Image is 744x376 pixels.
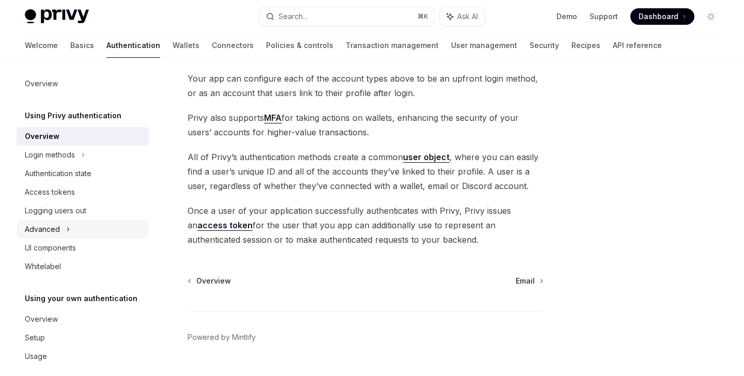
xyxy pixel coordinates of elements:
[17,183,149,201] a: Access tokens
[25,350,47,363] div: Usage
[630,8,694,25] a: Dashboard
[25,292,137,305] h5: Using your own authentication
[197,220,253,231] a: access token
[457,11,478,22] span: Ask AI
[188,111,544,139] span: Privy also supports for taking actions on wallets, enhancing the security of your users’ accounts...
[196,276,231,286] span: Overview
[25,242,76,254] div: UI components
[613,33,662,58] a: API reference
[70,33,94,58] a: Basics
[451,33,517,58] a: User management
[17,201,149,220] a: Logging users out
[17,239,149,257] a: UI components
[25,9,89,24] img: light logo
[106,33,160,58] a: Authentication
[25,186,75,198] div: Access tokens
[25,260,61,273] div: Whitelabel
[266,33,333,58] a: Policies & controls
[25,130,59,143] div: Overview
[17,310,149,328] a: Overview
[417,12,428,21] span: ⌘ K
[25,33,58,58] a: Welcome
[17,164,149,183] a: Authentication state
[212,33,254,58] a: Connectors
[590,11,618,22] a: Support
[188,71,544,100] span: Your app can configure each of the account types above to be an upfront login method, or as an ac...
[25,205,86,217] div: Logging users out
[264,113,282,123] a: MFA
[25,149,75,161] div: Login methods
[25,77,58,90] div: Overview
[17,328,149,347] a: Setup
[25,313,58,325] div: Overview
[403,152,450,163] a: user object
[571,33,600,58] a: Recipes
[173,33,199,58] a: Wallets
[259,7,434,26] button: Search...⌘K
[188,332,256,342] a: Powered by Mintlify
[189,276,231,286] a: Overview
[25,167,91,180] div: Authentication state
[188,203,544,247] span: Once a user of your application successfully authenticates with Privy, Privy issues an for the us...
[530,33,559,58] a: Security
[703,8,719,25] button: Toggle dark mode
[25,332,45,344] div: Setup
[25,223,60,236] div: Advanced
[556,11,577,22] a: Demo
[17,347,149,366] a: Usage
[346,33,439,58] a: Transaction management
[188,150,544,193] span: All of Privy’s authentication methods create a common , where you can easily find a user’s unique...
[17,257,149,276] a: Whitelabel
[25,109,121,122] h5: Using Privy authentication
[440,7,485,26] button: Ask AI
[17,127,149,146] a: Overview
[516,276,542,286] a: Email
[17,74,149,93] a: Overview
[516,276,535,286] span: Email
[639,11,678,22] span: Dashboard
[278,10,307,23] div: Search...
